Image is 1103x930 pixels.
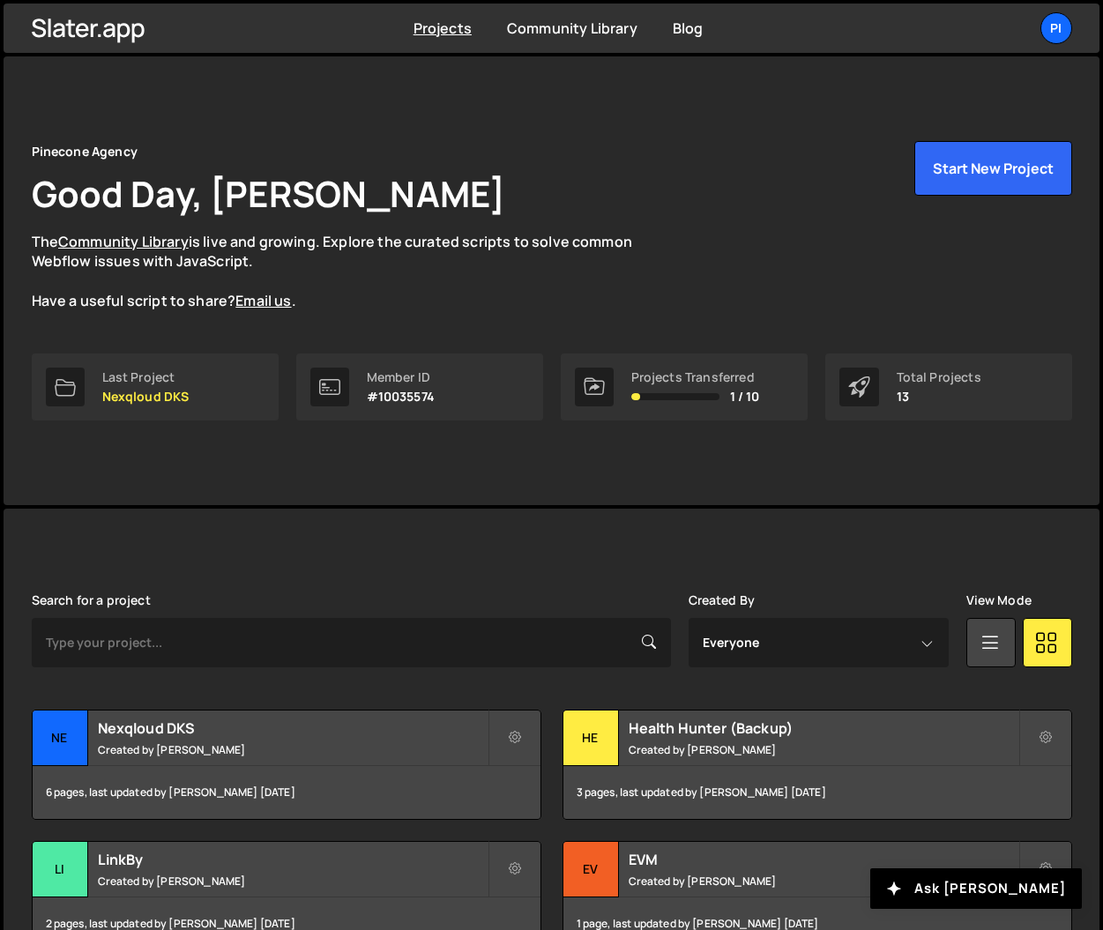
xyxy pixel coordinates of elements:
[32,618,671,667] input: Type your project...
[563,766,1071,819] div: 3 pages, last updated by [PERSON_NAME] [DATE]
[98,718,488,738] h2: Nexqloud DKS
[673,19,704,38] a: Blog
[33,711,88,766] div: Ne
[897,370,981,384] div: Total Projects
[563,711,619,766] div: He
[367,370,435,384] div: Member ID
[98,850,488,869] h2: LinkBy
[1040,12,1072,44] a: Pi
[33,766,540,819] div: 6 pages, last updated by [PERSON_NAME] [DATE]
[367,390,435,404] p: #10035574
[235,291,291,310] a: Email us
[102,370,190,384] div: Last Project
[32,169,506,218] h1: Good Day, [PERSON_NAME]
[870,868,1082,909] button: Ask [PERSON_NAME]
[689,593,756,607] label: Created By
[33,842,88,897] div: Li
[414,19,472,38] a: Projects
[98,742,488,757] small: Created by [PERSON_NAME]
[58,232,189,251] a: Community Library
[631,370,760,384] div: Projects Transferred
[897,390,981,404] p: 13
[32,710,541,820] a: Ne Nexqloud DKS Created by [PERSON_NAME] 6 pages, last updated by [PERSON_NAME] [DATE]
[507,19,637,38] a: Community Library
[629,742,1018,757] small: Created by [PERSON_NAME]
[563,842,619,897] div: EV
[98,874,488,889] small: Created by [PERSON_NAME]
[914,141,1072,196] button: Start New Project
[730,390,760,404] span: 1 / 10
[966,593,1032,607] label: View Mode
[563,710,1072,820] a: He Health Hunter (Backup) Created by [PERSON_NAME] 3 pages, last updated by [PERSON_NAME] [DATE]
[629,718,1018,738] h2: Health Hunter (Backup)
[32,232,667,311] p: The is live and growing. Explore the curated scripts to solve common Webflow issues with JavaScri...
[629,874,1018,889] small: Created by [PERSON_NAME]
[629,850,1018,869] h2: EVM
[32,353,279,420] a: Last Project Nexqloud DKS
[32,141,138,162] div: Pinecone Agency
[102,390,190,404] p: Nexqloud DKS
[32,593,151,607] label: Search for a project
